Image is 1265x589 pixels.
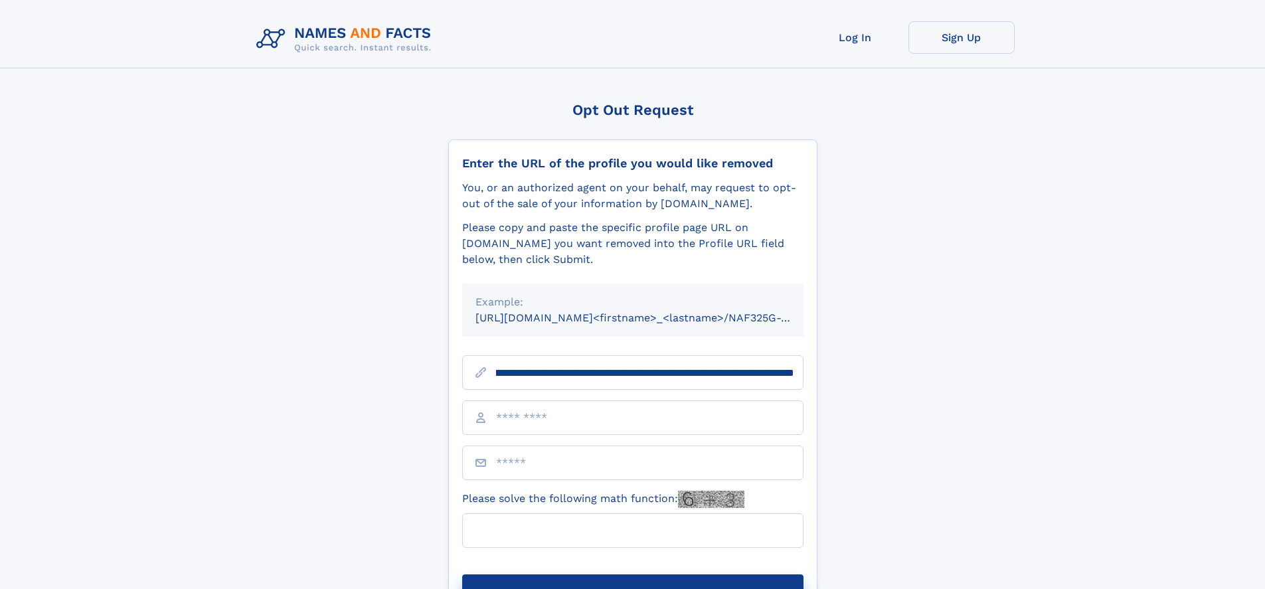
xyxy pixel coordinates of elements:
[462,156,803,171] div: Enter the URL of the profile you would like removed
[448,102,817,118] div: Opt Out Request
[251,21,442,57] img: Logo Names and Facts
[908,21,1015,54] a: Sign Up
[462,180,803,212] div: You, or an authorized agent on your behalf, may request to opt-out of the sale of your informatio...
[462,220,803,268] div: Please copy and paste the specific profile page URL on [DOMAIN_NAME] you want removed into the Pr...
[462,491,744,508] label: Please solve the following math function:
[475,311,829,324] small: [URL][DOMAIN_NAME]<firstname>_<lastname>/NAF325G-xxxxxxxx
[802,21,908,54] a: Log In
[475,294,790,310] div: Example:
